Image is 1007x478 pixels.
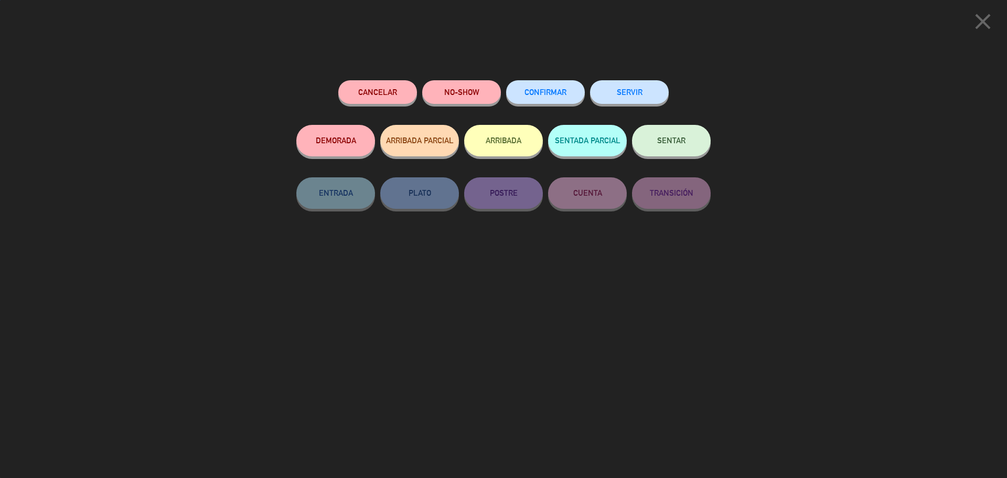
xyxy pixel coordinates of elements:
[386,136,454,145] span: ARRIBADA PARCIAL
[970,8,996,35] i: close
[380,177,459,209] button: PLATO
[632,125,711,156] button: SENTAR
[338,80,417,104] button: Cancelar
[657,136,685,145] span: SENTAR
[632,177,711,209] button: TRANSICIÓN
[590,80,669,104] button: SERVIR
[296,125,375,156] button: DEMORADA
[548,177,627,209] button: CUENTA
[967,8,999,39] button: close
[524,88,566,97] span: CONFIRMAR
[506,80,585,104] button: CONFIRMAR
[464,125,543,156] button: ARRIBADA
[380,125,459,156] button: ARRIBADA PARCIAL
[548,125,627,156] button: SENTADA PARCIAL
[464,177,543,209] button: POSTRE
[422,80,501,104] button: NO-SHOW
[296,177,375,209] button: ENTRADA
